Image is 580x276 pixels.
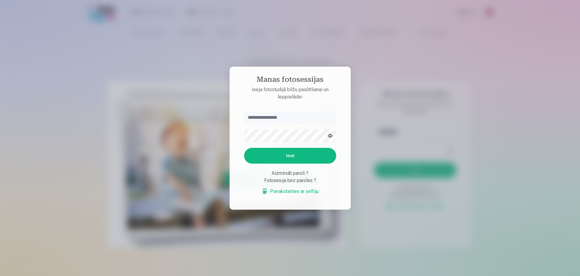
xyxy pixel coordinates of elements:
h4: Manas fotosessijas [238,75,342,86]
div: Aizmirsāt paroli ? [244,170,336,177]
p: Ieeja fotostudijā bilžu pasūtīšanai un lejupielādei [238,86,342,101]
div: Fotosesija bez paroles ? [244,177,336,184]
a: Pierakstieties ar selfiju [262,188,319,195]
button: Ieiet [244,148,336,164]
